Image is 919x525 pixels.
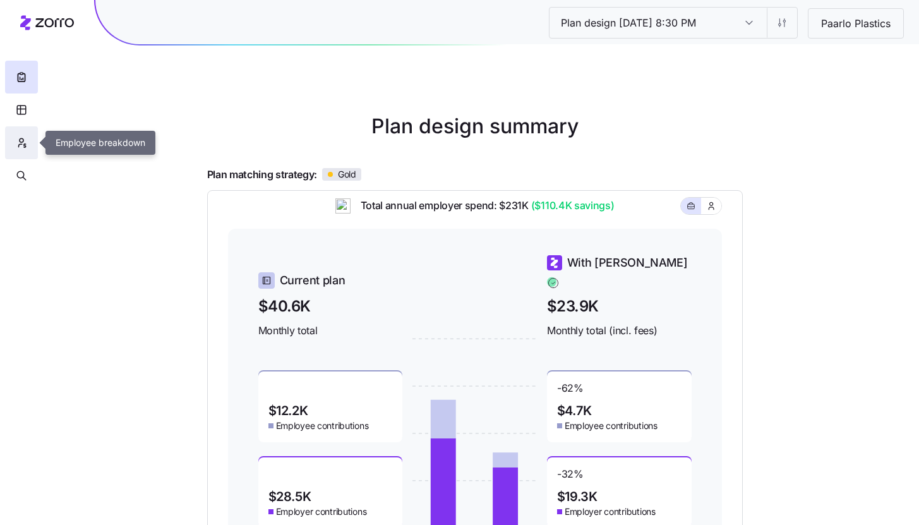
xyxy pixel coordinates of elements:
span: With [PERSON_NAME] [567,254,688,272]
span: Plan matching strategy: [207,167,318,183]
span: Total annual employer spend: $231K [351,198,615,214]
span: $28.5K [268,490,311,503]
span: Monthly total (incl. fees) [547,323,692,339]
span: $23.9K [547,294,692,318]
span: Monthly total [258,323,403,339]
span: Paarlo Plastics [811,16,901,32]
span: Employee contributions [276,419,369,432]
span: Gold [338,169,356,180]
span: Employee contributions [565,419,658,432]
span: $19.3K [557,490,598,503]
button: Settings [767,8,797,38]
span: Current plan [280,272,345,289]
span: $40.6K [258,294,403,318]
span: $12.2K [268,404,308,417]
span: Employer contributions [276,505,367,518]
h1: Plan design summary [207,111,743,142]
span: Employer contributions [565,505,656,518]
span: $4.7K [557,404,592,417]
span: -32 % [557,468,584,488]
img: ai-icon.png [335,198,351,214]
span: -62 % [557,382,584,402]
span: ($110.4K savings) [529,198,615,214]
